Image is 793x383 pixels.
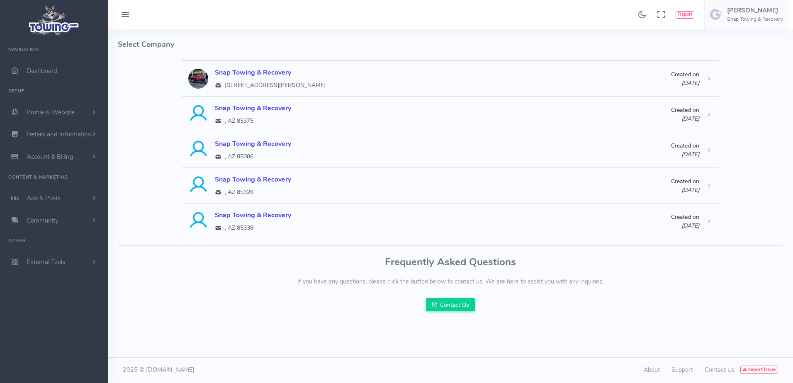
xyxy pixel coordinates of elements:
[671,141,699,150] div: Created on
[225,152,253,161] span: , AZ 85086
[671,213,699,221] div: Created on
[740,366,778,374] button: Report Issue
[225,116,253,125] span: , AZ 85375
[681,115,699,123] time: [DATE]
[118,277,783,286] p: If you have any questions, please click the button below to contact us. We are here to assist you...
[182,132,719,167] a: User Snap Towing & Recovery , AZ 85086 Created on [DATE]
[188,176,208,196] img: User
[681,222,699,230] time: [DATE]
[681,150,699,158] time: [DATE]
[727,17,783,22] h6: Snap Towing & Recovery
[705,366,735,374] a: Contact Us
[215,175,671,184] div: Snap Towing & Recovery
[671,177,699,186] div: Created on
[676,11,694,19] button: Report
[27,258,65,266] span: External Tools
[188,69,208,89] img: User
[710,8,723,21] img: user-image
[188,104,208,124] img: User
[215,210,671,220] div: Snap Towing & Recovery
[182,61,719,96] a: User Snap Towing & Recovery [STREET_ADDRESS][PERSON_NAME] Created on [DATE]
[225,223,253,232] span: , AZ 85338
[118,366,450,375] div: 2025 © [DOMAIN_NAME]
[27,216,58,225] span: Community
[671,70,699,79] div: Created on
[27,108,75,116] span: Profile & Website
[182,97,719,132] a: User Snap Towing & Recovery , AZ 85375 Created on [DATE]
[27,131,91,139] span: Details and Information
[118,257,783,267] h3: Frequently Asked Questions
[118,29,783,60] h4: Select Company
[26,2,82,38] img: logo
[182,204,719,239] a: User Snap Towing & Recovery , AZ 85338 Created on [DATE]
[727,7,783,14] h5: [PERSON_NAME]
[225,81,326,90] span: [STREET_ADDRESS][PERSON_NAME]
[681,186,699,194] time: [DATE]
[681,79,699,87] time: [DATE]
[27,67,57,75] span: Dashboard
[27,194,61,202] span: Ads & Posts
[671,366,693,374] a: Support
[215,139,671,149] div: Snap Towing & Recovery
[225,188,253,196] span: , AZ 85326
[644,366,660,374] a: About
[426,298,475,311] a: Contact Us
[182,168,719,203] a: User Snap Towing & Recovery , AZ 85326 Created on [DATE]
[188,211,208,231] img: User
[188,140,208,160] img: User
[215,103,671,113] div: Snap Towing & Recovery
[215,68,671,78] div: Snap Towing & Recovery
[27,153,73,161] span: Account & Billing
[671,106,699,114] div: Created on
